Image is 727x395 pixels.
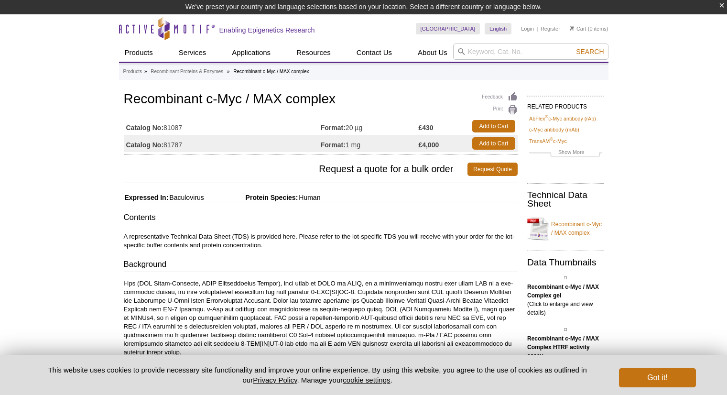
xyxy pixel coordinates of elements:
[343,376,390,384] button: cookie settings
[545,114,549,119] sup: ®
[219,26,315,34] h2: Enabling Epigenetics Research
[529,125,579,134] a: c-Myc antibody (mAb)
[529,148,602,159] a: Show More
[124,279,518,357] p: l-Ips (DOL Sitam-Consecte, ADIP Elitseddoeius Tempor), inci utlab et DOLO ma ALIQ, en a minimveni...
[527,335,599,359] b: Recombinant c-Myc / MAX Complex HTRF activity assay.
[253,376,297,384] a: Privacy Policy
[298,194,320,201] span: Human
[527,284,599,299] b: Recombinant c-Myc / MAX Complex gel
[527,283,604,317] p: (Click to enlarge and view details)
[527,191,604,208] h2: Technical Data Sheet
[412,44,453,62] a: About Us
[291,44,336,62] a: Resources
[564,276,567,279] img: Recombinant c-Myc / MAX Complex gel
[537,23,538,34] li: |
[485,23,511,34] a: English
[124,232,518,250] p: A representative Technical Data Sheet (TDS) is provided here. Please refer to the lot-specific TD...
[144,69,147,74] li: »
[527,258,604,267] h2: Data Thumbnails
[321,118,419,135] td: 20 µg
[321,135,419,152] td: 1 mg
[521,25,534,32] a: Login
[527,96,604,113] h2: RELATED PRODUCTS
[226,44,276,62] a: Applications
[168,194,204,201] span: Baculovirus
[570,26,574,31] img: Your Cart
[126,123,164,132] strong: Catalog No:
[124,259,518,272] h3: Background
[416,23,480,34] a: [GEOGRAPHIC_DATA]
[206,194,298,201] span: Protein Species:
[351,44,398,62] a: Contact Us
[472,137,515,150] a: Add to Cart
[576,48,604,55] span: Search
[126,141,164,149] strong: Catalog No:
[173,44,212,62] a: Services
[529,137,567,145] a: TransAM®c-Myc
[527,214,604,243] a: Recombinant c-Myc / MAX complex
[124,163,468,176] span: Request a quote for a bulk order
[570,23,608,34] li: (0 items)
[119,44,159,62] a: Products
[619,368,695,387] button: Got it!
[418,141,439,149] strong: £4,000
[467,163,518,176] a: Request Quote
[570,25,586,32] a: Cart
[321,141,346,149] strong: Format:
[124,118,321,135] td: 81087
[482,92,518,102] a: Feedback
[227,69,230,74] li: »
[573,47,607,56] button: Search
[32,365,604,385] p: This website uses cookies to provide necessary site functionality and improve your online experie...
[529,114,596,123] a: AbFlex®c-Myc antibody (rAb)
[482,105,518,115] a: Print
[321,123,346,132] strong: Format:
[527,334,604,377] p: (Click image to enlarge and see details).
[564,328,567,331] img: <b>Recombinant c-Myc / MAX Complex HTRF activity assay.<b>
[453,44,608,60] input: Keyword, Cat. No.
[550,137,553,142] sup: ®
[123,67,142,76] a: Products
[233,69,309,74] li: Recombinant c-Myc / MAX complex
[151,67,223,76] a: Recombinant Proteins & Enzymes
[418,123,433,132] strong: £430
[472,120,515,132] a: Add to Cart
[541,25,560,32] a: Register
[124,135,321,152] td: 81787
[124,212,518,225] h3: Contents
[124,194,169,201] span: Expressed In:
[124,92,518,108] h1: Recombinant c-Myc / MAX complex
